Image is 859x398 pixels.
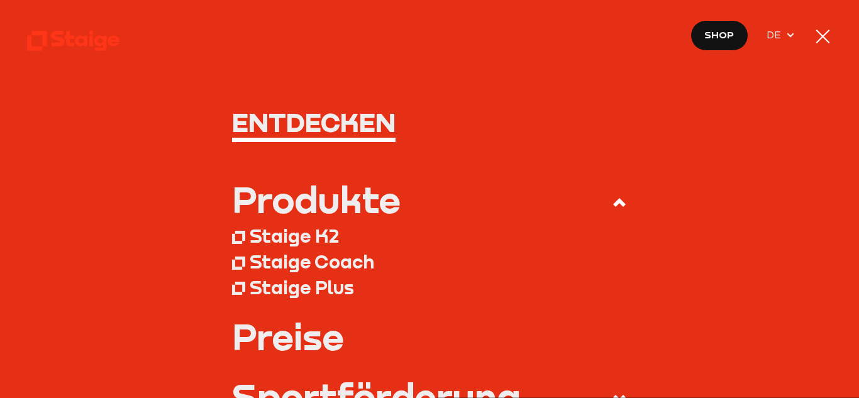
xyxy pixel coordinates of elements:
a: Staige K2 [232,223,628,249]
span: DE [767,27,785,43]
a: Staige Plus [232,274,628,300]
div: Produkte [232,181,401,218]
div: Staige Coach [250,250,374,273]
a: Shop [690,20,748,51]
a: Preise [232,318,628,355]
div: Staige K2 [250,224,339,247]
a: Staige Coach [232,249,628,275]
div: Staige Plus [250,276,354,299]
span: Shop [704,27,734,43]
